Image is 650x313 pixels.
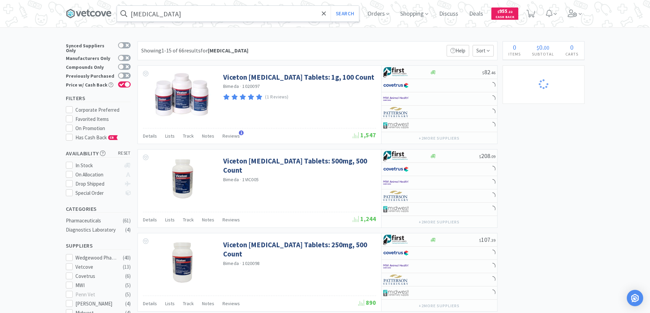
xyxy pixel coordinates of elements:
[560,51,584,57] h4: Carts
[415,134,463,143] button: +2more suppliers
[240,83,241,89] span: ·
[165,217,175,223] span: Lists
[75,263,118,271] div: Vetcove
[123,217,131,225] div: ( 61 )
[482,70,484,75] span: $
[242,83,260,89] span: 1020097
[75,106,131,114] div: Corporate Preferred
[479,238,481,243] span: $
[223,176,239,183] a: Bimeda
[66,94,131,102] h5: Filters
[331,6,359,21] button: Search
[358,299,376,307] span: 890
[537,44,539,51] span: $
[490,70,495,75] span: . 46
[75,291,118,299] div: Penn Vet
[240,260,241,266] span: ·
[383,248,409,258] img: 77fca1acd8b6420a9015268ca798ef17_1.png
[383,80,409,91] img: 77fca1acd8b6420a9015268ca798ef17_1.png
[165,300,175,307] span: Lists
[202,300,214,307] span: Notes
[526,44,560,51] div: .
[66,205,131,213] h5: Categories
[125,291,131,299] div: ( 5 )
[117,6,359,21] input: Search by item, sku, manufacturer, ingredient, size...
[490,154,495,159] span: . 09
[497,8,512,14] span: 955
[208,47,248,54] strong: [MEDICAL_DATA]
[539,43,543,51] span: 0
[109,136,115,140] span: CB
[201,47,248,54] span: for
[75,171,121,179] div: On Allocation
[66,55,115,61] div: Manufacturers Only
[495,15,514,20] span: Cash Back
[118,150,131,157] span: reset
[125,226,131,234] div: ( 4 )
[143,217,157,223] span: Details
[383,261,409,271] img: f6b2451649754179b5b4e0c70c3f7cb0_2.png
[383,177,409,188] img: f6b2451649754179b5b4e0c70c3f7cb0_2.png
[383,204,409,214] img: 4dd14cff54a648ac9e977f0c5da9bc2e_5.png
[383,120,409,130] img: 4dd14cff54a648ac9e977f0c5da9bc2e_5.png
[491,4,518,23] a: $955.22Cash Back
[222,217,240,223] span: Reviews
[183,300,194,307] span: Track
[240,176,241,183] span: ·
[125,300,131,308] div: ( 4 )
[383,164,409,174] img: 77fca1acd8b6420a9015268ca798ef17_1.png
[242,176,259,183] span: 1VIC005
[223,83,239,89] a: Bimeda
[383,288,409,298] img: 4dd14cff54a648ac9e977f0c5da9bc2e_5.png
[466,11,486,17] a: Deals
[526,51,560,57] h4: Subtotal
[223,260,239,266] a: Bimeda
[66,81,115,87] div: Price w/ Cash Back
[415,217,463,227] button: +2more suppliers
[490,238,495,243] span: . 39
[383,275,409,285] img: f5e969b455434c6296c6d81ef179fa71_3.png
[75,189,121,197] div: Special Order
[75,180,121,188] div: Drop Shipped
[479,154,481,159] span: $
[222,133,240,139] span: Reviews
[544,44,549,51] span: 00
[479,152,495,160] span: 208
[223,156,374,175] a: Viceton [MEDICAL_DATA] Tablets: 500mg, 500 Count
[503,51,526,57] h4: Items
[150,73,214,117] img: b700ba8ffa0d46b591e54db88b392a99_162739.jpeg
[570,43,574,51] span: 0
[66,42,115,53] div: Synced Suppliers Only
[497,10,499,14] span: $
[165,133,175,139] span: Lists
[383,94,409,104] img: f6b2451649754179b5b4e0c70c3f7cb0_2.png
[383,151,409,161] img: 67d67680309e4a0bb49a5ff0391dcc42_6.png
[239,130,244,135] span: 1
[66,73,115,78] div: Previously Purchased
[507,10,512,14] span: . 22
[383,107,409,117] img: f5e969b455434c6296c6d81ef179fa71_3.png
[223,240,374,259] a: Viceton [MEDICAL_DATA] Tablets: 250mg, 500 Count
[183,133,194,139] span: Track
[75,272,118,280] div: Covetrus
[202,133,214,139] span: Notes
[75,300,118,308] div: [PERSON_NAME]
[125,281,131,289] div: ( 5 )
[513,43,516,51] span: 0
[383,191,409,201] img: f5e969b455434c6296c6d81ef179fa71_3.png
[66,150,131,157] h5: Availability
[143,300,157,307] span: Details
[627,290,643,306] div: Open Intercom Messenger
[202,217,214,223] span: Notes
[265,94,288,101] p: (1 Reviews)
[479,236,495,244] span: 107
[436,11,461,17] a: Discuss
[183,217,194,223] span: Track
[75,115,131,123] div: Favorited Items
[242,260,260,266] span: 1020098
[66,64,115,69] div: Compounds Only
[353,131,376,139] span: 1,547
[482,68,495,76] span: 82
[66,242,131,250] h5: Suppliers
[383,235,409,245] img: 67d67680309e4a0bb49a5ff0391dcc42_6.png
